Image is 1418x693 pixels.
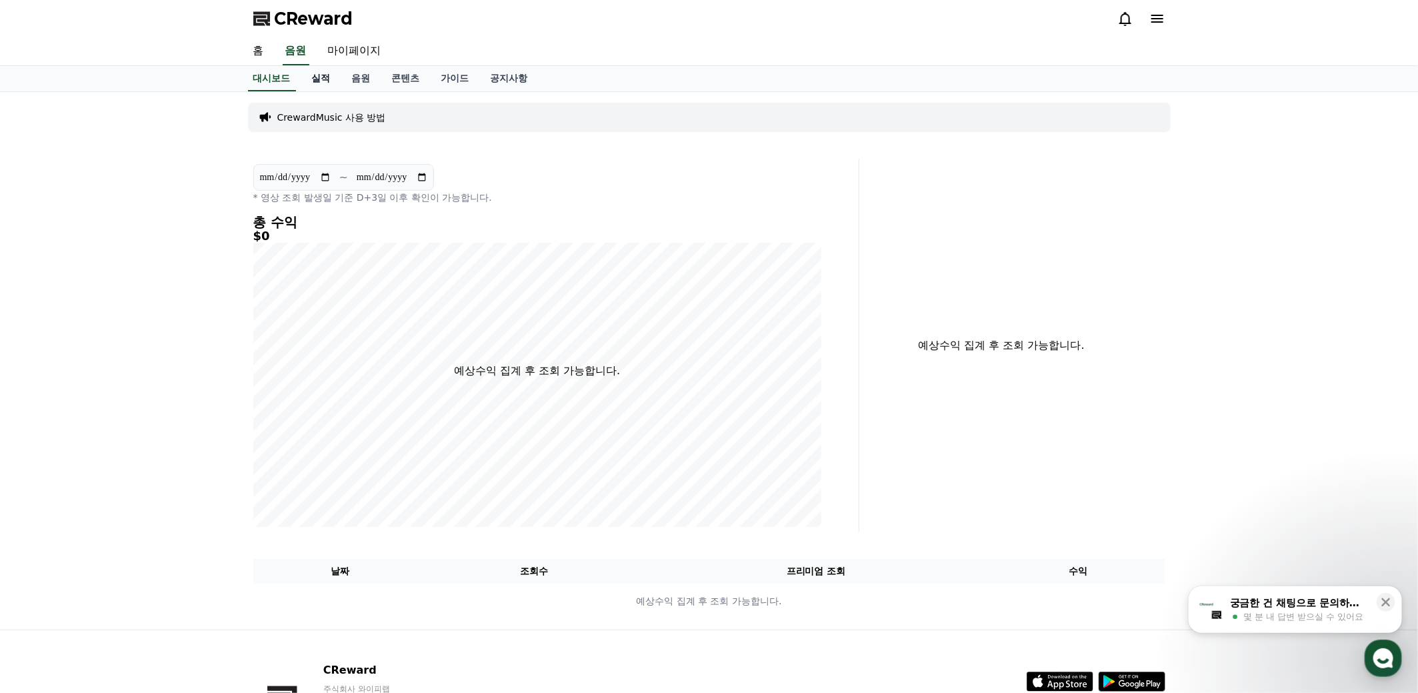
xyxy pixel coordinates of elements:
[641,559,991,584] th: 프리미엄 조회
[122,444,138,454] span: 대화
[323,662,486,678] p: CReward
[277,111,386,124] a: CrewardMusic 사용 방법
[88,423,172,456] a: 대화
[4,423,88,456] a: 홈
[317,37,392,65] a: 마이페이지
[275,8,353,29] span: CReward
[253,191,821,204] p: * 영상 조회 발생일 기준 D+3일 이후 확인이 가능합니다.
[253,215,821,229] h4: 총 수익
[248,66,296,91] a: 대시보드
[431,66,480,91] a: 가이드
[253,8,353,29] a: CReward
[172,423,256,456] a: 설정
[243,37,275,65] a: 홈
[253,559,427,584] th: 날짜
[301,66,341,91] a: 실적
[480,66,539,91] a: 공지사항
[283,37,309,65] a: 음원
[254,594,1165,608] p: 예상수익 집계 후 조회 가능합니다.
[381,66,431,91] a: 콘텐츠
[341,66,381,91] a: 음원
[427,559,641,584] th: 조회수
[870,337,1133,354] p: 예상수익 집계 후 조회 가능합니다.
[253,229,821,243] h5: $0
[454,363,620,379] p: 예상수익 집계 후 조회 가능합니다.
[339,169,348,185] p: ~
[42,443,50,454] span: 홈
[206,443,222,454] span: 설정
[991,559,1165,584] th: 수익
